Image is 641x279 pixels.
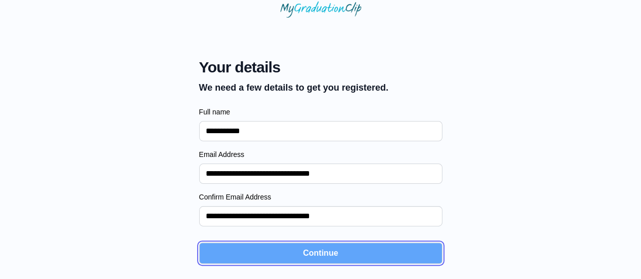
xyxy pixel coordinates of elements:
label: Confirm Email Address [199,192,442,202]
button: Continue [199,243,442,264]
p: We need a few details to get you registered. [199,81,389,95]
label: Full name [199,107,442,117]
span: Your details [199,58,389,76]
label: Email Address [199,149,442,160]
